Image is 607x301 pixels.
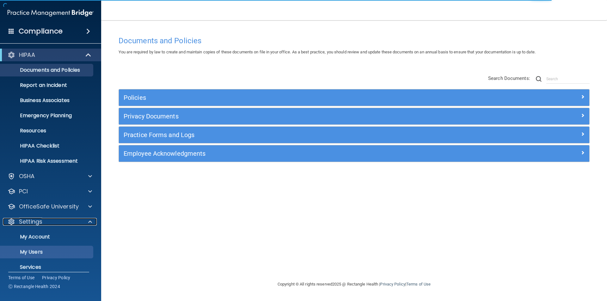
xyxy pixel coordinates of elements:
a: Practice Forms and Logs [124,130,585,140]
p: OSHA [19,172,35,180]
a: Terms of Use [406,282,431,286]
h5: Privacy Documents [124,113,467,120]
p: My Users [4,249,90,255]
a: Settings [8,218,92,226]
a: HIPAA [8,51,92,59]
iframe: Drift Widget Chat Controller [498,256,599,281]
img: PMB logo [8,7,94,19]
p: Business Associates [4,97,90,104]
div: Copyright © All rights reserved 2025 @ Rectangle Health | | [239,274,469,294]
p: Documents and Policies [4,67,90,73]
a: Terms of Use [8,274,34,281]
p: PCI [19,188,28,195]
h5: Practice Forms and Logs [124,131,467,138]
p: Emergency Planning [4,112,90,119]
p: HIPAA Risk Assessment [4,158,90,164]
a: OfficeSafe University [8,203,92,210]
a: Privacy Policy [42,274,71,281]
img: ic-search.3b580494.png [536,76,542,82]
p: Services [4,264,90,270]
p: OfficeSafe University [19,203,79,210]
a: OSHA [8,172,92,180]
a: Privacy Policy [380,282,405,286]
p: HIPAA Checklist [4,143,90,149]
input: Search [546,74,590,84]
p: Resources [4,128,90,134]
a: Employee Acknowledgments [124,148,585,159]
p: My Account [4,234,90,240]
a: Privacy Documents [124,111,585,121]
a: PCI [8,188,92,195]
a: Policies [124,93,585,103]
p: Report an Incident [4,82,90,88]
p: Settings [19,218,42,226]
h4: Documents and Policies [119,37,590,45]
span: You are required by law to create and maintain copies of these documents on file in your office. ... [119,50,536,54]
span: Search Documents: [488,75,530,81]
p: HIPAA [19,51,35,59]
h4: Compliance [19,27,63,36]
h5: Policies [124,94,467,101]
h5: Employee Acknowledgments [124,150,467,157]
span: Ⓒ Rectangle Health 2024 [8,283,60,290]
